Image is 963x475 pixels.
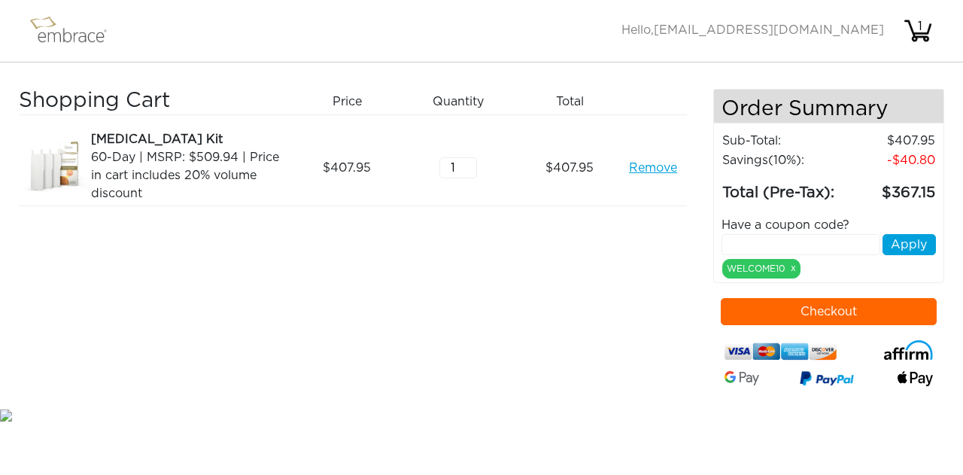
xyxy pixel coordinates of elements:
td: 367.15 [840,170,936,205]
span: Hello, [621,24,884,36]
td: 407.95 [840,131,936,151]
td: 40.80 [840,151,936,170]
span: 407.95 [545,159,594,177]
a: x [791,261,796,275]
div: WELCOME10 [722,259,800,279]
img: a09f5d18-8da6-11e7-9c79-02e45ca4b85b.jpeg [19,130,94,206]
h4: Order Summary [714,90,944,123]
a: Remove [629,159,677,177]
span: 407.95 [323,159,371,177]
div: Total [520,89,631,114]
td: Sub-Total: [721,131,840,151]
img: affirm-logo.svg [884,340,933,360]
div: Have a coupon code? [710,216,948,234]
button: Apply [882,234,936,255]
div: [MEDICAL_DATA] Kit [91,130,286,148]
span: (10%) [768,154,801,166]
a: 1 [903,24,933,36]
span: Quantity [433,93,484,111]
div: 60-Day | MSRP: $509.94 | Price in cart includes 20% volume discount [91,148,286,202]
img: Google-Pay-Logo.svg [725,371,760,385]
span: [EMAIL_ADDRESS][DOMAIN_NAME] [654,24,884,36]
h3: Shopping Cart [19,89,286,114]
img: logo.png [26,12,124,50]
button: Checkout [721,298,937,325]
img: cart [903,16,933,46]
img: paypal-v3.png [800,368,855,391]
div: Price [297,89,409,114]
td: Savings : [721,151,840,170]
img: fullApplePay.png [898,371,933,385]
div: 1 [905,17,935,35]
img: credit-cards.png [725,340,837,364]
td: Total (Pre-Tax): [721,170,840,205]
